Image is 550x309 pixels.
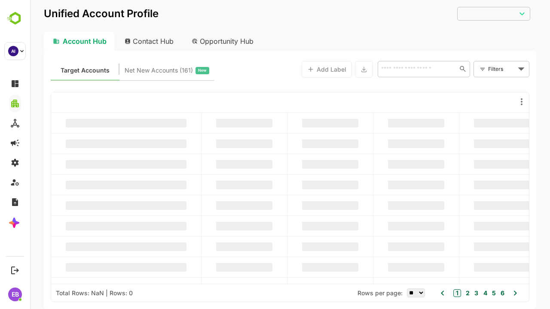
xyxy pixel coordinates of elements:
button: 2 [434,288,440,298]
div: EB [8,288,22,301]
p: Unified Account Profile [14,9,128,19]
div: Account Hub [14,32,84,51]
button: 1 [423,289,431,297]
div: Filters [458,64,486,73]
span: Rows per page: [327,289,373,297]
div: Opportunity Hub [155,32,231,51]
div: Filters [457,60,499,78]
span: Known accounts you’ve identified to target - imported from CRM, Offline upload, or promoted from ... [31,65,79,76]
button: 3 [442,288,448,298]
button: Export the selected data as CSV [325,61,343,78]
button: 6 [468,288,474,298]
button: 5 [460,288,466,298]
button: Add Label [272,61,322,78]
span: Net New Accounts ( 161 ) [95,65,163,76]
div: Contact Hub [88,32,151,51]
img: BambooboxLogoMark.f1c84d78b4c51b1a7b5f700c9845e183.svg [4,10,26,27]
div: Newly surfaced ICP-fit accounts from Intent, Website, LinkedIn, and other engagement signals. [95,65,179,76]
button: 4 [451,288,457,298]
div: ​ [427,6,500,21]
span: New [168,65,177,76]
div: Total Rows: NaN | Rows: 0 [26,289,103,297]
button: Logout [9,264,21,276]
div: AI [8,46,18,56]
